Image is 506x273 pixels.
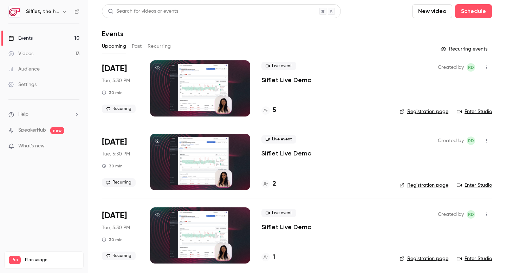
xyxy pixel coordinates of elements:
h6: Sifflet, the holistic data observability platform [26,8,59,15]
button: Recurring events [437,44,492,55]
a: 2 [261,179,276,189]
span: RD [468,210,474,219]
span: Recurring [102,252,136,260]
div: Settings [8,81,37,88]
span: RD [468,63,474,72]
button: Upcoming [102,41,126,52]
a: 1 [261,253,275,262]
div: Sep 23 Tue, 5:30 PM (Europe/Paris) [102,207,139,264]
a: Enter Studio [457,255,492,262]
span: Recurring [102,105,136,113]
span: Created by [438,136,464,145]
a: SpeakerHub [18,127,46,134]
span: Tue, 5:30 PM [102,77,130,84]
h4: 2 [273,179,276,189]
button: Recurring [148,41,171,52]
span: Created by [438,210,464,219]
button: New video [412,4,452,18]
a: Registration page [400,255,448,262]
div: 30 min [102,237,123,242]
span: Romain Doutriaux [467,136,475,145]
h4: 1 [273,253,275,262]
span: Recurring [102,178,136,187]
span: RD [468,136,474,145]
span: What's new [18,142,45,150]
h4: 5 [273,106,276,115]
span: [DATE] [102,63,127,74]
iframe: Noticeable Trigger [71,143,79,149]
span: Live event [261,135,296,144]
div: Videos [8,50,33,57]
span: Live event [261,209,296,217]
button: Schedule [455,4,492,18]
button: Past [132,41,142,52]
span: Live event [261,62,296,70]
span: [DATE] [102,136,127,148]
li: help-dropdown-opener [8,111,79,118]
span: Romain Doutriaux [467,210,475,219]
a: Registration page [400,182,448,189]
span: Created by [438,63,464,72]
span: Plan usage [25,257,79,263]
span: Tue, 5:30 PM [102,224,130,231]
a: Registration page [400,108,448,115]
span: Tue, 5:30 PM [102,151,130,158]
div: Aug 26 Tue, 5:30 PM (Europe/Paris) [102,60,139,116]
a: 5 [261,106,276,115]
h1: Events [102,29,123,38]
span: Romain Doutriaux [467,63,475,72]
span: Help [18,111,28,118]
span: [DATE] [102,210,127,221]
div: Search for videos or events [108,8,178,15]
a: Enter Studio [457,108,492,115]
div: 30 min [102,163,123,169]
a: Sifflet Live Demo [261,76,312,84]
a: Sifflet Live Demo [261,149,312,158]
img: Sifflet, the holistic data observability platform [9,6,20,17]
div: 30 min [102,90,123,95]
div: Events [8,35,33,42]
a: Sifflet Live Demo [261,223,312,231]
div: Audience [8,66,40,73]
div: Sep 9 Tue, 5:30 PM (Europe/Paris) [102,134,139,190]
span: Pro [9,256,21,264]
a: Enter Studio [457,182,492,189]
span: new [50,127,64,134]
